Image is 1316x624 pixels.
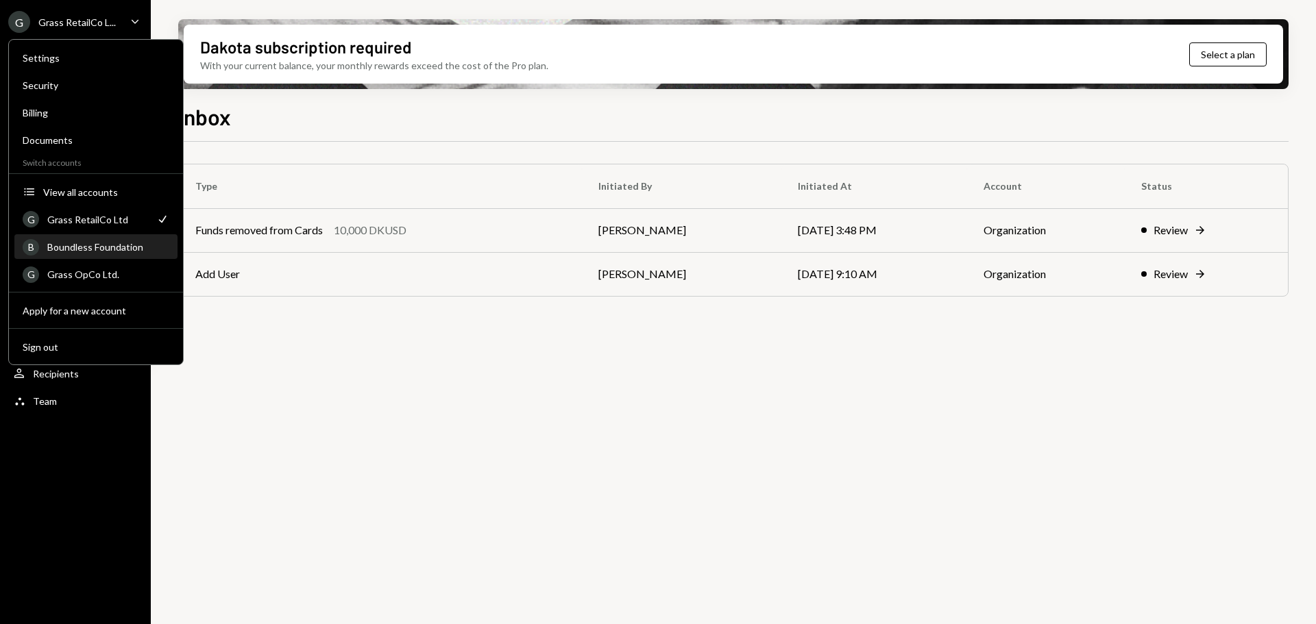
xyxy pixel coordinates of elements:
[1154,222,1188,238] div: Review
[781,252,967,296] td: [DATE] 9:10 AM
[179,252,582,296] td: Add User
[47,269,169,280] div: Grass OpCo Ltd.
[967,208,1125,252] td: Organization
[178,103,231,130] h1: Inbox
[23,266,39,283] div: G
[582,252,781,296] td: [PERSON_NAME]
[781,164,967,208] th: Initiated At
[14,335,178,360] button: Sign out
[23,107,169,118] div: Billing
[334,222,406,238] div: 10,000 DKUSD
[23,134,169,146] div: Documents
[1154,266,1188,282] div: Review
[33,395,57,407] div: Team
[33,368,79,379] div: Recipients
[14,180,178,205] button: View all accounts
[1189,42,1267,66] button: Select a plan
[43,186,169,198] div: View all accounts
[14,234,178,259] a: BBoundless Foundation
[14,127,178,152] a: Documents
[781,208,967,252] td: [DATE] 3:48 PM
[23,211,39,227] div: G
[47,241,169,253] div: Boundless Foundation
[582,208,781,252] td: [PERSON_NAME]
[23,79,169,91] div: Security
[14,262,178,286] a: GGrass OpCo Ltd.
[582,164,781,208] th: Initiated By
[967,252,1125,296] td: Organization
[8,11,30,33] div: G
[9,155,183,168] div: Switch accounts
[23,52,169,64] div: Settings
[14,73,178,97] a: Security
[14,299,178,323] button: Apply for a new account
[200,36,411,58] div: Dakota subscription required
[47,214,147,225] div: Grass RetailCo Ltd
[14,45,178,70] a: Settings
[23,239,39,255] div: B
[23,341,169,353] div: Sign out
[967,164,1125,208] th: Account
[200,58,548,73] div: With your current balance, your monthly rewards exceed the cost of the Pro plan.
[195,222,323,238] div: Funds removed from Cards
[179,164,582,208] th: Type
[1125,164,1288,208] th: Status
[23,305,169,316] div: Apply for a new account
[38,16,116,28] div: Grass RetailCo L...
[8,388,143,413] a: Team
[8,361,143,386] a: Recipients
[14,100,178,125] a: Billing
